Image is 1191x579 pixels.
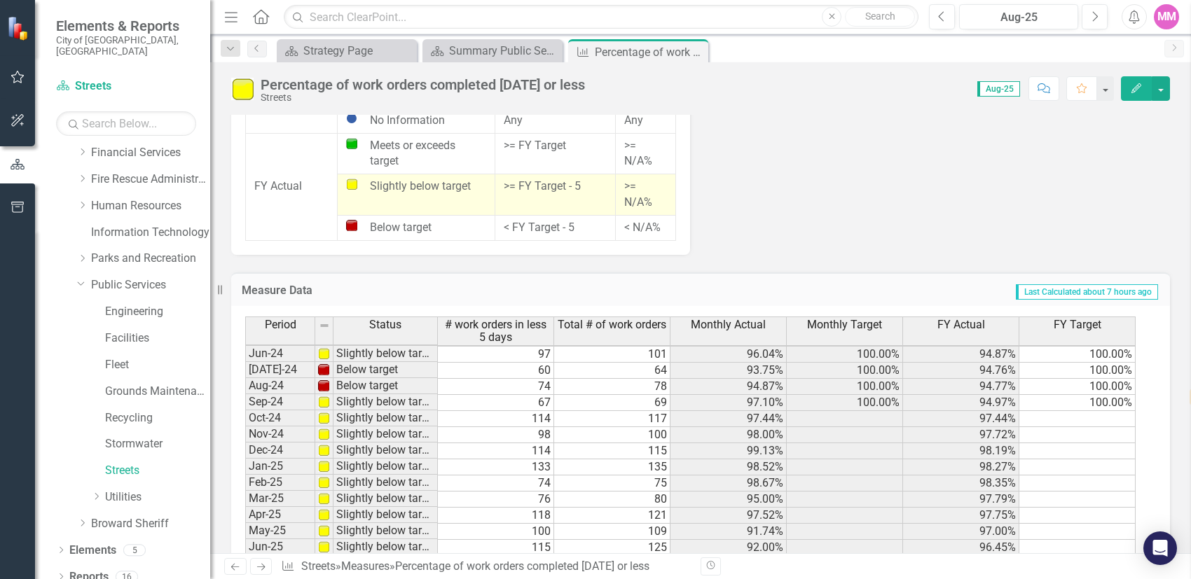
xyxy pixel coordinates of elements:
[245,539,315,555] td: Jun-25
[438,379,554,395] td: 74
[438,443,554,459] td: 114
[333,426,438,442] td: Slightly below target
[91,145,210,161] a: Financial Services
[318,541,329,552] img: P5LKOg1sb8zeUYFL+N4OvWQAAAABJRU5ErkJggg==
[395,559,649,573] div: Percentage of work orders completed [DATE] or less
[438,491,554,508] td: 76
[616,174,676,216] td: >= N/A%
[554,379,670,395] td: 78
[341,559,390,573] a: Measures
[333,475,438,491] td: Slightly below target
[438,363,554,379] td: 60
[495,108,616,133] td: Any
[807,319,882,331] span: Monthly Target
[554,363,670,379] td: 64
[318,509,329,520] img: P5LKOg1sb8zeUYFL+N4OvWQAAAABJRU5ErkJggg==
[1016,284,1158,300] span: Last Calculated about 7 hours ago
[69,543,116,559] a: Elements
[903,540,1019,556] td: 96.45%
[1019,379,1136,395] td: 100.00%
[595,43,705,61] div: Percentage of work orders completed [DATE] or less
[554,443,670,459] td: 115
[438,475,554,491] td: 74
[346,138,486,170] div: Meets or exceeds target
[670,540,787,556] td: 92.00%
[245,410,315,426] td: Oct-24
[903,475,1019,491] td: 98.35%
[449,42,559,60] div: Summary Public Services/Streets - Program Description (5020)
[977,81,1020,97] span: Aug-25
[495,133,616,174] td: >= FY Target
[333,362,438,378] td: Below target
[438,524,554,540] td: 100
[903,395,1019,411] td: 94.97%
[959,4,1078,29] button: Aug-25
[558,319,666,331] span: Total # of work orders
[56,111,196,136] input: Search Below...
[787,363,903,379] td: 100.00%
[333,410,438,426] td: Slightly below target
[318,461,329,472] img: P5LKOg1sb8zeUYFL+N4OvWQAAAABJRU5ErkJggg==
[56,34,196,57] small: City of [GEOGRAPHIC_DATA], [GEOGRAPHIC_DATA]
[333,507,438,523] td: Slightly below target
[903,443,1019,459] td: 98.19%
[245,394,315,410] td: Sep-24
[554,540,670,556] td: 125
[105,489,210,505] a: Utilities
[903,347,1019,363] td: 94.87%
[333,539,438,555] td: Slightly below target
[319,320,330,331] img: 8DAGhfEEPCf229AAAAAElFTkSuQmCC
[346,138,357,149] img: Meets or exceeds target
[333,346,438,362] td: Slightly below target
[1019,347,1136,363] td: 100.00%
[284,5,918,29] input: Search ClearPoint...
[670,347,787,363] td: 96.04%
[670,427,787,443] td: 98.00%
[105,304,210,320] a: Engineering
[787,395,903,411] td: 100.00%
[231,78,254,100] img: Slightly below target
[670,443,787,459] td: 99.13%
[318,348,329,359] img: P5LKOg1sb8zeUYFL+N4OvWQAAAABJRU5ErkJggg==
[245,362,315,378] td: [DATE]-24
[281,559,690,575] div: » »
[56,78,196,95] a: Streets
[616,215,676,240] td: < N/A%
[261,92,585,103] div: Streets
[346,220,486,236] div: Below target
[670,475,787,491] td: 98.67%
[91,172,210,188] a: Fire Rescue Administration
[845,7,915,27] button: Search
[903,411,1019,427] td: 97.44%
[903,459,1019,475] td: 98.27%
[1054,319,1101,331] span: FY Target
[105,436,210,452] a: Stormwater
[441,319,551,343] span: # work orders in less 5 days
[865,11,895,22] span: Search
[554,524,670,540] td: 109
[554,347,670,363] td: 101
[670,411,787,427] td: 97.44%
[1019,395,1136,411] td: 100.00%
[369,319,401,331] span: Status
[245,442,315,459] td: Dec-24
[105,384,210,400] a: Grounds Maintenance
[1019,363,1136,379] td: 100.00%
[554,508,670,524] td: 121
[346,113,486,129] div: No Information
[554,395,670,411] td: 69
[426,42,559,60] a: Summary Public Services/Streets - Program Description (5020)
[787,379,903,395] td: 100.00%
[301,559,336,573] a: Streets
[670,395,787,411] td: 97.10%
[438,427,554,443] td: 98
[554,459,670,475] td: 135
[554,427,670,443] td: 100
[670,379,787,395] td: 94.87%
[903,379,1019,395] td: 94.77%
[438,508,554,524] td: 118
[495,174,616,216] td: >= FY Target - 5
[242,284,544,297] h3: Measure Data
[903,508,1019,524] td: 97.75%
[303,42,413,60] div: Strategy Page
